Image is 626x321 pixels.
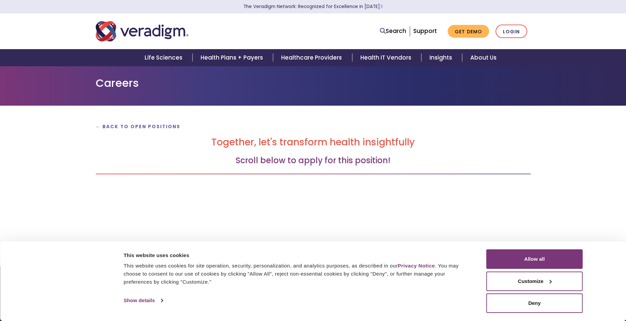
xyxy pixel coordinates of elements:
a: Login [496,25,527,38]
span: Learn More [380,3,383,10]
a: About Us [462,49,505,66]
a: Show details [124,295,163,306]
a: Search [380,27,406,36]
img: Veradigm logo [96,20,188,42]
a: Insights [421,49,462,66]
a: Life Sciences [137,49,192,66]
h3: Scroll below to apply for this position! [96,156,531,166]
h2: Together, let's transform health insightfully [96,137,531,148]
div: This website uses cookies [124,251,471,259]
a: Healthcare Providers [273,49,352,66]
a: The Veradigm Network: Recognized for Excellence in [DATE]Learn More [243,3,383,10]
a: Privacy Notice [398,263,435,269]
a: Health IT Vendors [352,49,421,66]
button: Deny [486,293,583,313]
button: Allow all [486,249,583,269]
a: ← Back to Open Positions [96,123,181,130]
div: This website uses cookies for site operation, security, personalization, and analytics purposes, ... [124,262,471,286]
button: Customize [486,272,583,291]
a: Get Demo [448,25,489,38]
h1: Careers [96,77,531,90]
a: Support [413,27,437,35]
a: Health Plans + Payers [192,49,273,66]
